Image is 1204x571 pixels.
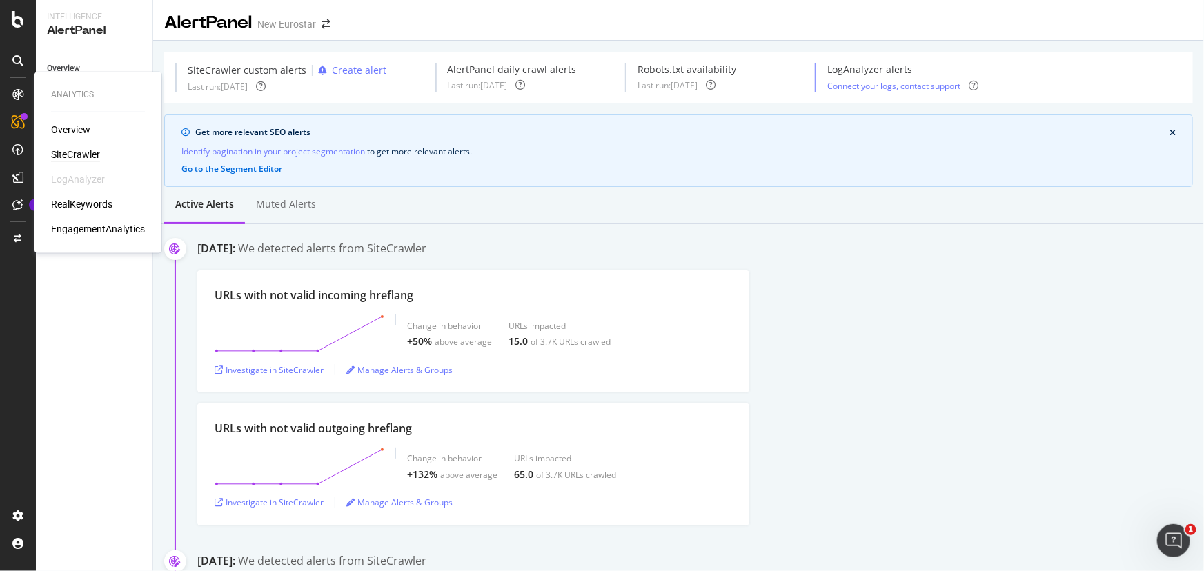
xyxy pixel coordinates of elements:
[215,421,412,437] div: URLs with not valid outgoing hreflang
[238,553,426,569] div: We detected alerts from SiteCrawler
[197,241,235,257] div: [DATE]:
[827,63,978,77] div: LogAnalyzer alerts
[188,63,306,77] div: SiteCrawler custom alerts
[536,469,616,481] div: of 3.7K URLs crawled
[322,19,330,29] div: arrow-right-arrow-left
[346,492,453,514] button: Manage Alerts & Groups
[638,63,736,77] div: Robots.txt availability
[448,79,508,91] div: Last run: [DATE]
[215,497,324,508] a: Investigate in SiteCrawler
[197,553,235,569] div: [DATE]:
[256,197,316,211] div: Muted alerts
[175,197,234,211] div: Active alerts
[514,452,616,464] div: URLs impacted
[346,497,453,508] a: Manage Alerts & Groups
[346,359,453,381] button: Manage Alerts & Groups
[29,199,41,211] div: Tooltip anchor
[1157,524,1190,557] iframe: Intercom live chat
[509,320,611,332] div: URLs impacted
[51,89,145,101] div: Analytics
[215,288,413,303] div: URLs with not valid incoming hreflang
[346,364,453,376] a: Manage Alerts & Groups
[51,173,105,187] div: LogAnalyzer
[238,241,426,257] div: We detected alerts from SiteCrawler
[51,198,112,212] a: RealKeywords
[51,148,100,162] a: SiteCrawler
[1185,524,1196,535] span: 1
[181,144,1176,159] div: to get more relevant alerts .
[1166,126,1179,141] button: close banner
[638,79,698,91] div: Last run: [DATE]
[531,336,611,348] div: of 3.7K URLs crawled
[407,334,432,348] div: +50%
[407,468,437,481] div: +132%
[188,81,248,92] div: Last run: [DATE]
[332,63,386,77] div: Create alert
[407,452,497,464] div: Change in behavior
[509,334,528,348] div: 15.0
[448,63,577,77] div: AlertPanel daily crawl alerts
[195,126,1170,139] div: Get more relevant SEO alerts
[164,11,252,34] div: AlertPanel
[435,336,492,348] div: above average
[164,114,1193,187] div: info banner
[827,79,960,92] button: Connect your logs, contact support
[215,359,324,381] button: Investigate in SiteCrawler
[181,164,282,174] button: Go to the Segment Editor
[215,364,324,376] a: Investigate in SiteCrawler
[440,469,497,481] div: above average
[51,223,145,237] a: EngagementAnalytics
[47,61,80,76] div: Overview
[47,61,143,76] a: Overview
[51,123,90,137] a: Overview
[514,468,533,481] div: 65.0
[47,11,141,23] div: Intelligence
[407,320,492,332] div: Change in behavior
[181,144,365,159] a: Identify pagination in your project segmentation
[313,63,386,78] button: Create alert
[215,492,324,514] button: Investigate in SiteCrawler
[47,23,141,39] div: AlertPanel
[827,80,960,92] a: Connect your logs, contact support
[257,17,316,31] div: New Eurostar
